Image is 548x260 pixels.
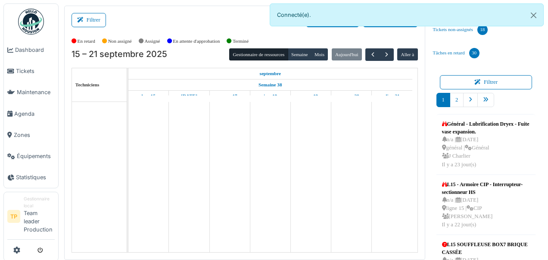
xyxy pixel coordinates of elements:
[258,68,283,79] a: 15 septembre 2025
[270,3,544,26] div: Connecté(e).
[382,91,402,101] a: 21 septembre 2025
[17,152,55,160] span: Équipements
[436,93,536,114] nav: pager
[173,38,220,45] label: En attente d'approbation
[442,136,530,169] div: n/a | [DATE] général | Général J Charlier Il y a 23 jour(s)
[440,75,532,89] button: Filtrer
[4,103,58,124] a: Agenda
[261,91,279,101] a: 18 septembre 2025
[16,67,55,75] span: Tickets
[311,48,328,60] button: Mois
[233,38,249,45] label: Terminé
[469,48,479,58] div: 30
[450,93,464,107] a: 2
[365,48,380,61] button: Précédent
[18,9,44,35] img: Badge_color-CXgf-gQk.svg
[442,196,530,229] div: n/a | [DATE] ligne 15 | CIP [PERSON_NAME] Il y a 22 jour(s)
[430,41,483,65] a: Tâches en retard
[7,196,55,239] a: TP Gestionnaire localTeam leader Production
[108,38,132,45] label: Non assigné
[440,118,532,171] a: Général - Lubrification Dryex - Fuite vase expansion. n/a |[DATE] général |Général J CharlierIl y...
[220,91,240,101] a: 17 septembre 2025
[24,196,55,237] li: Team leader Production
[4,167,58,188] a: Statistiques
[4,82,58,103] a: Maintenance
[380,48,394,61] button: Suivant
[4,39,58,60] a: Dashboard
[332,48,362,60] button: Aujourd'hui
[78,38,95,45] label: En retard
[15,46,55,54] span: Dashboard
[16,173,55,181] span: Statistiques
[442,181,530,196] div: L15 - Armoire CIP - Interrupteur-sectionneur HS
[14,131,55,139] span: Zones
[4,60,58,82] a: Tickets
[229,48,288,60] button: Gestionnaire de ressources
[24,196,55,209] div: Gestionnaire local
[14,110,55,118] span: Agenda
[72,13,106,27] button: Filtrer
[524,4,543,27] button: Close
[302,91,321,101] a: 19 septembre 2025
[145,38,160,45] label: Assigné
[397,48,417,60] button: Aller à
[342,91,361,101] a: 20 septembre 2025
[17,88,55,96] span: Maintenance
[442,241,530,256] div: L15 SOUFFLEUSE BOX7 BRIQUE CASSÉE
[179,91,199,101] a: 16 septembre 2025
[477,25,488,35] div: 18
[139,91,157,101] a: 15 septembre 2025
[4,146,58,167] a: Équipements
[440,178,532,231] a: L15 - Armoire CIP - Interrupteur-sectionneur HS n/a |[DATE] ligne 15 |CIP [PERSON_NAME]Il y a 22 ...
[256,79,284,90] a: Semaine 38
[288,48,311,60] button: Semaine
[436,93,450,107] a: 1
[4,124,58,146] a: Zones
[430,18,491,41] a: Tickets non-assignés
[7,210,20,223] li: TP
[442,120,530,136] div: Général - Lubrification Dryex - Fuite vase expansion.
[75,82,100,87] span: Techniciens
[72,49,167,60] h2: 15 – 21 septembre 2025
